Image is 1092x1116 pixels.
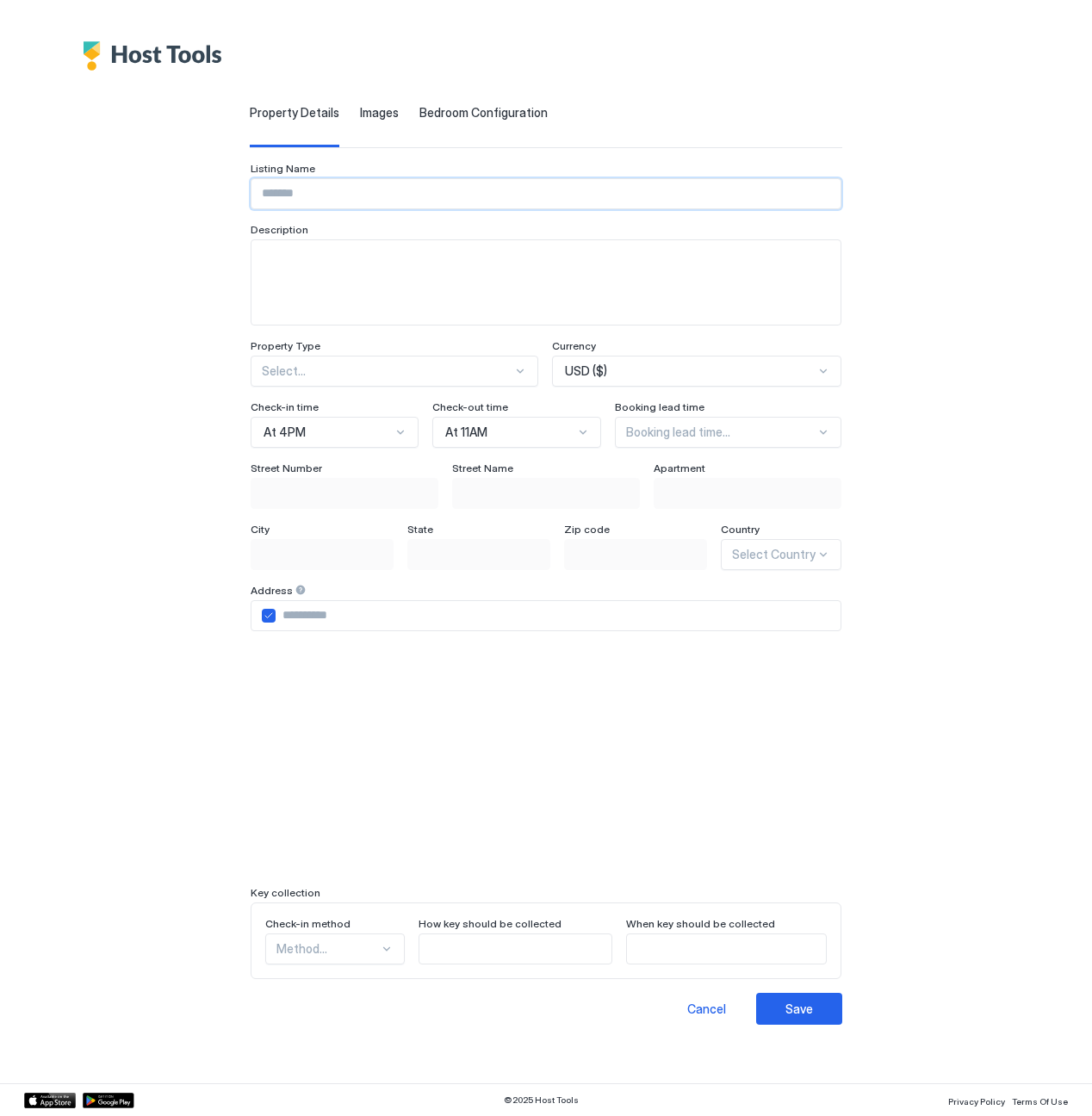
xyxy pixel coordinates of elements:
span: © 2025 Host Tools [504,1094,579,1106]
span: How key should be collected [419,917,562,930]
span: Terms Of Use [1012,1096,1068,1107]
span: Description [251,223,308,236]
input: Input Field [251,540,393,569]
span: At 4PM [264,425,306,440]
span: Listing Name [251,162,315,175]
div: Save [785,1000,813,1018]
span: Bedroom Configuration [419,105,548,121]
span: Property Type [251,339,320,352]
span: Check-in method [265,917,351,930]
div: airbnbAddress [262,609,276,623]
span: Check-in time [251,400,319,413]
input: Input Field [453,479,639,508]
span: At 11AM [445,425,487,440]
a: Google Play Store [83,1093,134,1108]
textarea: Input Field [251,240,841,325]
div: Cancel [687,1000,726,1018]
button: Cancel [663,993,749,1025]
button: Save [756,993,842,1025]
span: Street Name [452,462,513,474]
input: Input Field [419,934,612,964]
span: Images [360,105,399,121]
span: State [407,523,433,536]
input: Input Field [251,479,437,508]
span: Check-out time [432,400,508,413]
div: Host Tools Logo [83,41,231,71]
a: App Store [24,1093,76,1108]
input: Input Field [251,179,841,208]
span: Currency [552,339,596,352]
input: Input Field [408,540,549,569]
span: When key should be collected [626,917,775,930]
span: City [251,523,270,536]
span: Privacy Policy [948,1096,1005,1107]
input: Input Field [276,601,841,630]
a: Terms Of Use [1012,1091,1068,1109]
a: Privacy Policy [948,1091,1005,1109]
span: USD ($) [565,363,607,379]
span: Street Number [251,462,322,474]
span: Key collection [251,886,320,899]
span: Apartment [654,462,705,474]
span: Zip code [564,523,610,536]
span: Property Details [250,105,339,121]
span: Address [251,584,293,597]
input: Input Field [565,540,706,569]
input: Input Field [655,479,841,508]
input: Input Field [627,934,826,964]
iframe: Intercom live chat [17,1057,59,1099]
span: Country [721,523,760,536]
span: Booking lead time [615,400,704,413]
